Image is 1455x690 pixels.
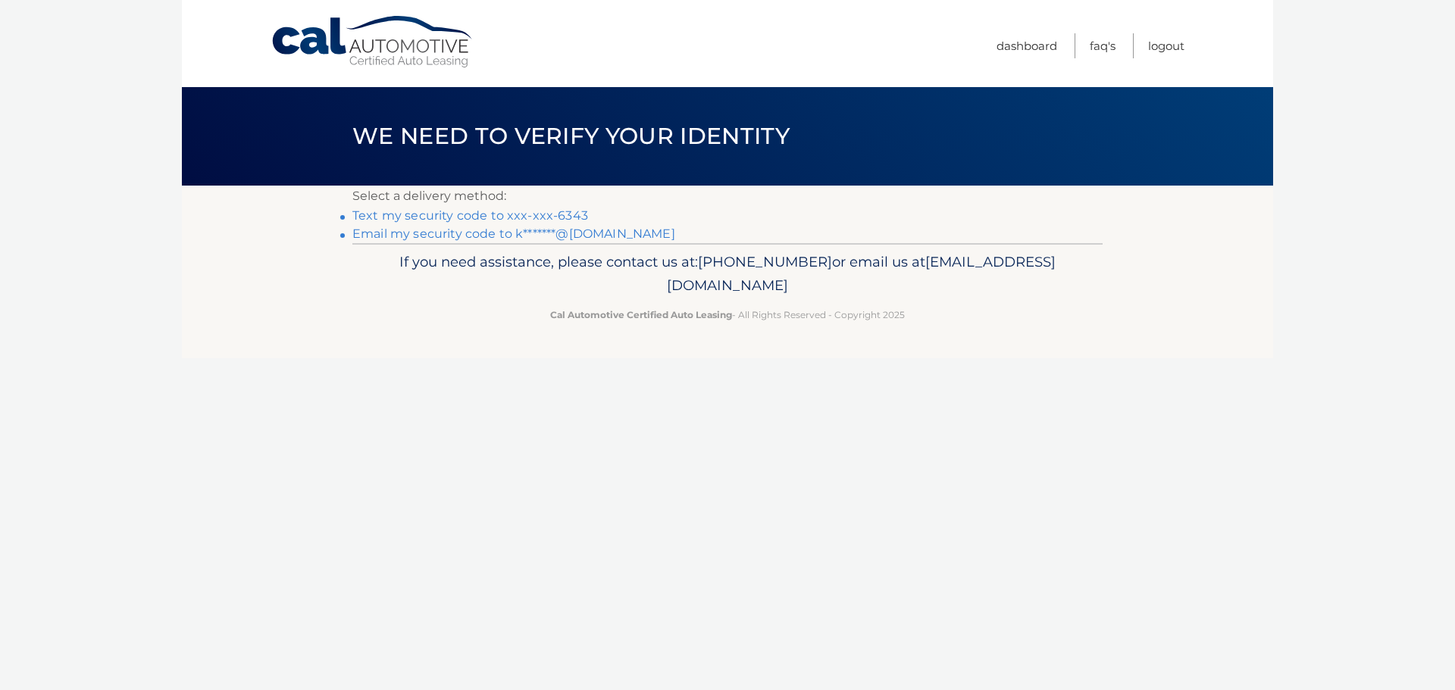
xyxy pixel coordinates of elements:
a: Logout [1148,33,1184,58]
a: Cal Automotive [271,15,475,69]
p: If you need assistance, please contact us at: or email us at [362,250,1093,298]
span: [PHONE_NUMBER] [698,253,832,270]
strong: Cal Automotive Certified Auto Leasing [550,309,732,320]
a: Dashboard [997,33,1057,58]
a: Text my security code to xxx-xxx-6343 [352,208,588,223]
span: We need to verify your identity [352,122,790,150]
a: FAQ's [1090,33,1115,58]
a: Email my security code to k*******@[DOMAIN_NAME] [352,226,675,241]
p: Select a delivery method: [352,186,1103,207]
p: - All Rights Reserved - Copyright 2025 [362,307,1093,323]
